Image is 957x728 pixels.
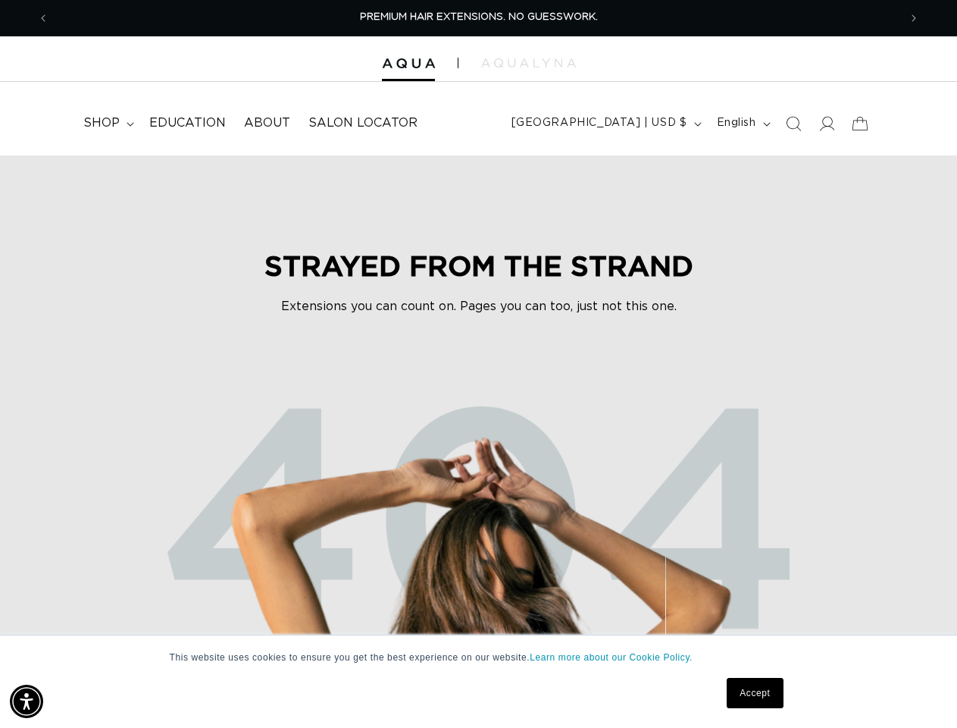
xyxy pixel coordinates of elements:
[308,115,418,131] span: Salon Locator
[777,107,810,140] summary: Search
[481,58,576,67] img: aqualyna.com
[717,115,756,131] span: English
[170,651,788,664] p: This website uses cookies to ensure you get the best experience on our website.
[299,106,427,140] a: Salon Locator
[252,297,706,315] p: Extensions you can count on. Pages you can too, just not this one.
[382,58,435,69] img: Aqua Hair Extensions
[27,4,60,33] button: Previous announcement
[10,685,43,718] div: Accessibility Menu
[502,109,708,138] button: [GEOGRAPHIC_DATA] | USD $
[244,115,290,131] span: About
[140,106,235,140] a: Education
[511,115,687,131] span: [GEOGRAPHIC_DATA] | USD $
[149,115,226,131] span: Education
[897,4,930,33] button: Next announcement
[83,115,120,131] span: shop
[235,106,299,140] a: About
[74,106,140,140] summary: shop
[252,249,706,282] h2: STRAYED FROM THE STRAND
[708,109,777,138] button: English
[727,678,783,708] a: Accept
[360,12,598,22] span: PREMIUM HAIR EXTENSIONS. NO GUESSWORK.
[530,652,693,663] a: Learn more about our Cookie Policy.
[881,655,957,728] iframe: Chat Widget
